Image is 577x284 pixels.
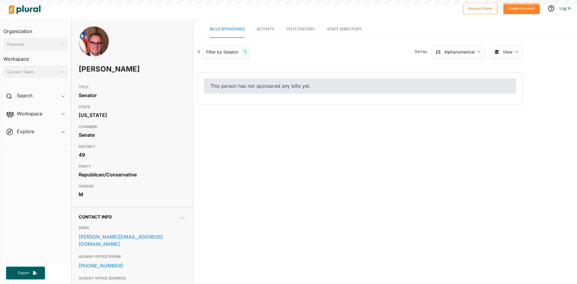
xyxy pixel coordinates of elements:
a: [PERSON_NAME][EMAIL_ADDRESS][DOMAIN_NAME] [79,232,186,249]
a: Create Account [503,5,540,11]
a: Log In [560,5,571,11]
a: Request Demo [463,5,497,11]
button: Request Demo [463,3,497,14]
div: [US_STATE] [79,111,186,120]
span: Export [14,270,33,276]
div: Personal [7,41,58,47]
span: Sort by [415,49,432,54]
h3: Organization [3,23,68,36]
h3: EMAIL [79,224,186,231]
h3: STATE [79,103,186,111]
div: 1 [242,48,248,56]
a: Bills Sponsored [210,21,245,38]
h3: TITLE [79,84,186,91]
div: Alphanumerical [444,49,475,55]
h3: DISTRICT [79,143,186,150]
h3: CHAMBER [79,123,186,130]
div: 49 [79,150,186,159]
h3: GENDER [79,183,186,190]
a: Staff Directory [327,21,362,38]
div: Senate [79,130,186,139]
span: View [503,49,512,55]
div: 0 [198,49,200,54]
span: Vote History [286,27,315,31]
a: [PHONE_NUMBER] [79,261,186,270]
div: Republican/Conservative [79,170,186,179]
h3: ALBANY OFFICE ADDRESS [79,275,186,282]
span: Bills Sponsored [210,27,245,31]
div: This person has not sponsored any bills yet. [204,78,516,93]
a: Activity [257,21,274,38]
a: Vote History [286,21,315,38]
h3: Workspace [3,50,68,63]
img: Headshot of Mark Walczyk [79,26,109,71]
div: M [79,190,186,199]
span: Activity [257,27,274,31]
h2: Search [17,92,32,99]
div: Senator [79,91,186,100]
button: Export [6,267,45,279]
div: Filter by Session [206,49,238,55]
h3: PARTY [79,163,186,170]
h1: [PERSON_NAME] [79,60,143,78]
h3: ALBANY OFFICE PHONE [79,253,186,260]
div: Current Team [7,69,58,75]
button: Create Account [503,3,540,14]
span: Contact Info [79,214,112,219]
